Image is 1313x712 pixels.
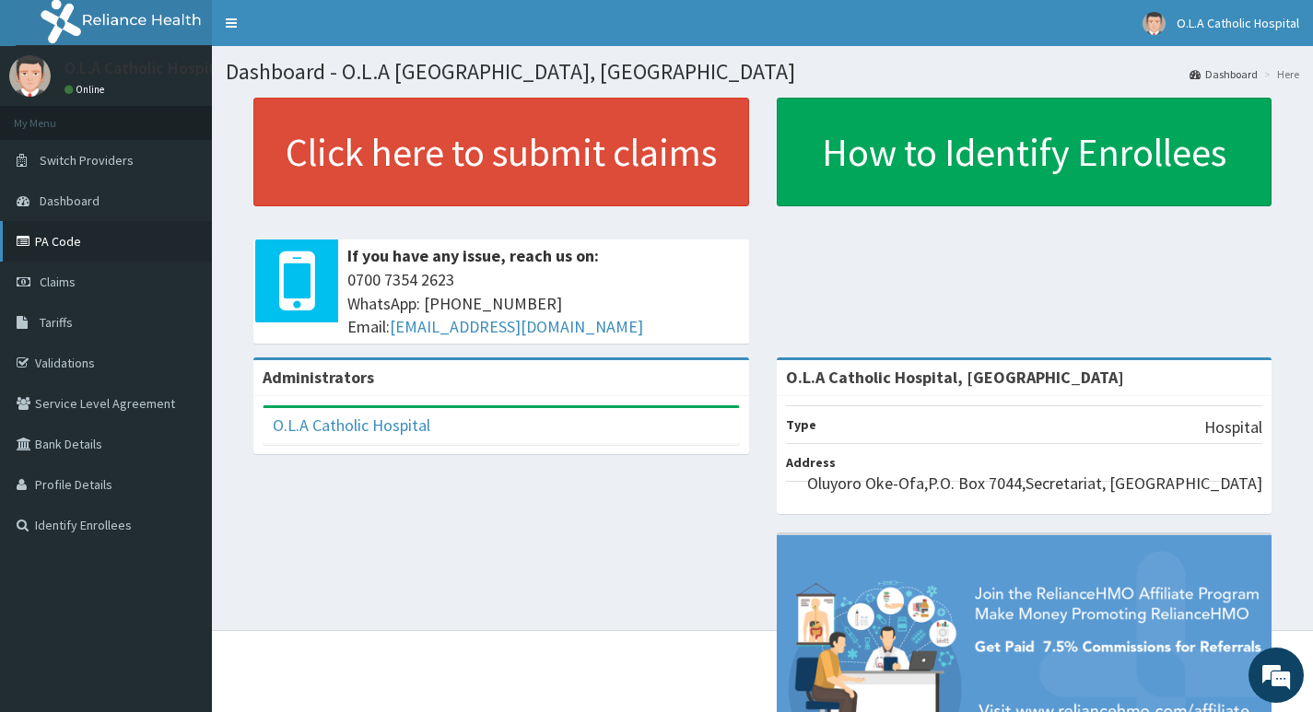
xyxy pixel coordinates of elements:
[64,83,109,96] a: Online
[9,55,51,97] img: User Image
[34,92,75,138] img: d_794563401_company_1708531726252_794563401
[107,232,254,418] span: We're online!
[40,314,73,331] span: Tariffs
[347,268,740,339] span: 0700 7354 2623 WhatsApp: [PHONE_NUMBER] Email:
[1177,15,1299,31] span: O.L.A Catholic Hospital
[777,98,1272,206] a: How to Identify Enrollees
[1190,66,1258,82] a: Dashboard
[1143,12,1166,35] img: User Image
[1260,66,1299,82] li: Here
[40,152,134,169] span: Switch Providers
[226,60,1299,84] h1: Dashboard - O.L.A [GEOGRAPHIC_DATA], [GEOGRAPHIC_DATA]
[9,503,351,567] textarea: Type your message and hit 'Enter'
[263,367,374,388] b: Administrators
[1204,415,1262,439] p: Hospital
[302,9,346,53] div: Minimize live chat window
[273,414,430,436] a: O.L.A Catholic Hospital
[64,60,229,76] p: O.L.A Catholic Hospital
[40,193,100,209] span: Dashboard
[807,472,1262,496] p: Oluyoro Oke-Ofa,P.O. Box 7044,Secretariat, [GEOGRAPHIC_DATA]
[786,416,816,433] b: Type
[347,245,599,266] b: If you have any issue, reach us on:
[786,454,836,471] b: Address
[786,367,1124,388] strong: O.L.A Catholic Hospital, [GEOGRAPHIC_DATA]
[96,103,310,127] div: Chat with us now
[40,274,76,290] span: Claims
[390,316,643,337] a: [EMAIL_ADDRESS][DOMAIN_NAME]
[253,98,749,206] a: Click here to submit claims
